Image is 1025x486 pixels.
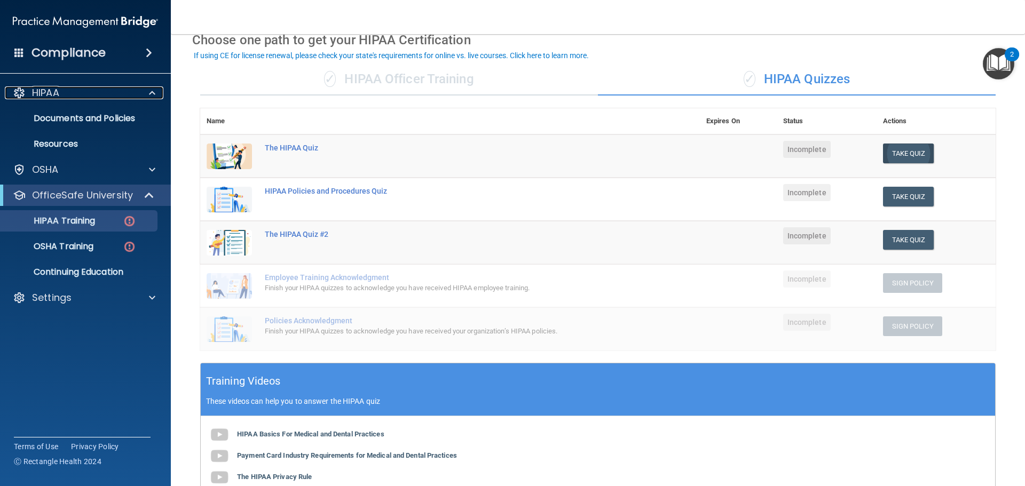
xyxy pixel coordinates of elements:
div: The HIPAA Quiz [265,144,646,152]
a: OfficeSafe University [13,189,155,202]
th: Actions [877,108,996,134]
img: PMB logo [13,11,158,33]
p: Documents and Policies [7,113,153,124]
a: OSHA [13,163,155,176]
b: HIPAA Basics For Medical and Dental Practices [237,430,384,438]
p: OSHA [32,163,59,176]
b: The HIPAA Privacy Rule [237,473,312,481]
span: ✓ [324,71,336,87]
p: Settings [32,291,72,304]
a: Terms of Use [14,441,58,452]
span: Incomplete [783,270,831,288]
div: Choose one path to get your HIPAA Certification [192,25,1004,55]
th: Name [200,108,258,134]
span: ✓ [744,71,755,87]
th: Expires On [700,108,777,134]
b: Payment Card Industry Requirements for Medical and Dental Practices [237,451,457,459]
span: Incomplete [783,141,831,158]
img: danger-circle.6113f641.png [123,240,136,253]
p: These videos can help you to answer the HIPAA quiz [206,397,990,405]
p: HIPAA [32,86,59,99]
p: Continuing Education [7,267,153,277]
span: Incomplete [783,184,831,201]
div: HIPAA Policies and Procedures Quiz [265,187,646,195]
div: If using CE for license renewal, please check your state's requirements for online vs. live cours... [194,52,589,59]
div: Finish your HIPAA quizzes to acknowledge you have received your organization’s HIPAA policies. [265,325,646,338]
div: HIPAA Quizzes [598,63,996,95]
th: Status [777,108,877,134]
iframe: Drift Widget Chat Controller [972,412,1012,453]
img: gray_youtube_icon.38fcd6cc.png [209,424,230,445]
p: HIPAA Training [7,216,95,226]
button: Take Quiz [883,230,934,250]
a: Privacy Policy [71,441,119,452]
button: Sign Policy [883,273,942,293]
div: Finish your HIPAA quizzes to acknowledge you have received HIPAA employee training. [265,282,646,294]
button: If using CE for license renewal, please check your state's requirements for online vs. live cours... [192,50,590,61]
div: 2 [1010,54,1014,68]
p: Resources [7,139,153,149]
p: OfficeSafe University [32,189,133,202]
button: Take Quiz [883,187,934,206]
img: danger-circle.6113f641.png [123,214,136,228]
button: Take Quiz [883,144,934,163]
img: gray_youtube_icon.38fcd6cc.png [209,445,230,467]
h4: Compliance [31,45,106,60]
div: HIPAA Officer Training [200,63,598,95]
div: Policies Acknowledgment [265,316,646,325]
button: Open Resource Center, 2 new notifications [983,48,1014,79]
span: Incomplete [783,314,831,331]
a: Settings [13,291,155,304]
p: OSHA Training [7,241,93,252]
h5: Training Videos [206,372,281,391]
span: Incomplete [783,227,831,244]
span: Ⓒ Rectangle Health 2024 [14,456,101,467]
button: Sign Policy [883,316,942,336]
a: HIPAA [13,86,155,99]
div: Employee Training Acknowledgment [265,273,646,282]
div: The HIPAA Quiz #2 [265,230,646,238]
